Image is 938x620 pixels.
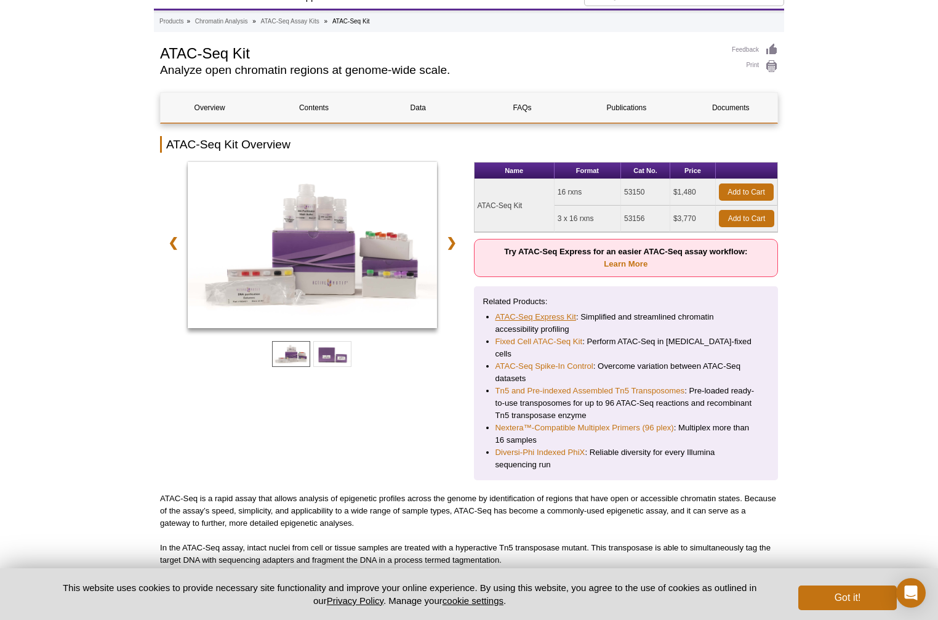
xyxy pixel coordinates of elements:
[555,206,621,232] td: 3 x 16 rxns
[495,336,757,360] li: : Perform ATAC-Seq in [MEDICAL_DATA]-fixed cells
[555,179,621,206] td: 16 rxns
[604,259,647,268] a: Learn More
[475,179,555,232] td: ATAC-Seq Kit
[41,581,778,607] p: This website uses cookies to provide necessary site functionality and improve your online experie...
[670,163,716,179] th: Price
[475,163,555,179] th: Name
[495,360,593,372] a: ATAC-Seq Spike-In Control
[160,65,720,76] h2: Analyze open chromatin regions at genome-wide scale.
[577,93,675,123] a: Publications
[495,385,685,397] a: Tn5 and Pre-indexed Assembled Tn5 Transposomes
[682,93,780,123] a: Documents
[160,493,778,529] p: ATAC-Seq is a rapid assay that allows analysis of epigenetic profiles across the genome by identi...
[186,18,190,25] li: »
[265,93,363,123] a: Contents
[369,93,467,123] a: Data
[732,60,778,73] a: Print
[719,210,774,227] a: Add to Cart
[495,385,757,422] li: : Pre-loaded ready-to-use transposomes for up to 96 ATAC-Seq reactions and recombinant Tn5 transp...
[161,93,259,123] a: Overview
[495,446,757,471] li: : Reliable diversity for every Illumina sequencing run
[504,247,747,268] strong: Try ATAC-Seq Express for an easier ATAC-Seq assay workflow:
[495,360,757,385] li: : Overcome variation between ATAC-Seq datasets
[438,228,465,257] a: ❯
[495,446,585,459] a: Diversi-Phi Indexed PhiX
[160,228,186,257] a: ❮
[195,16,248,27] a: Chromatin Analysis
[261,16,319,27] a: ATAC-Seq Assay Kits
[443,595,503,606] button: cookie settings
[732,43,778,57] a: Feedback
[159,16,183,27] a: Products
[670,206,716,232] td: $3,770
[621,179,670,206] td: 53150
[621,206,670,232] td: 53156
[719,183,774,201] a: Add to Cart
[188,162,437,328] img: ATAC-Seq Kit
[495,422,757,446] li: : Multiplex more than 16 samples
[798,586,897,610] button: Got it!
[160,136,778,153] h2: ATAC-Seq Kit Overview
[324,18,328,25] li: »
[483,296,769,308] p: Related Products:
[495,336,583,348] a: Fixed Cell ATAC-Seq Kit
[160,43,720,62] h1: ATAC-Seq Kit
[327,595,383,606] a: Privacy Policy
[160,542,778,566] p: In the ATAC-Seq assay, intact nuclei from cell or tissue samples are treated with a hyperactive T...
[896,578,926,608] div: Open Intercom Messenger
[670,179,716,206] td: $1,480
[332,18,370,25] li: ATAC-Seq Kit
[473,93,571,123] a: FAQs
[495,422,674,434] a: Nextera™-Compatible Multiplex Primers (96 plex)
[252,18,256,25] li: »
[495,311,576,323] a: ATAC-Seq Express Kit
[555,163,621,179] th: Format
[188,162,437,332] a: ATAC-Seq Kit
[495,311,757,336] li: : Simplified and streamlined chromatin accessibility profiling
[621,163,670,179] th: Cat No.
